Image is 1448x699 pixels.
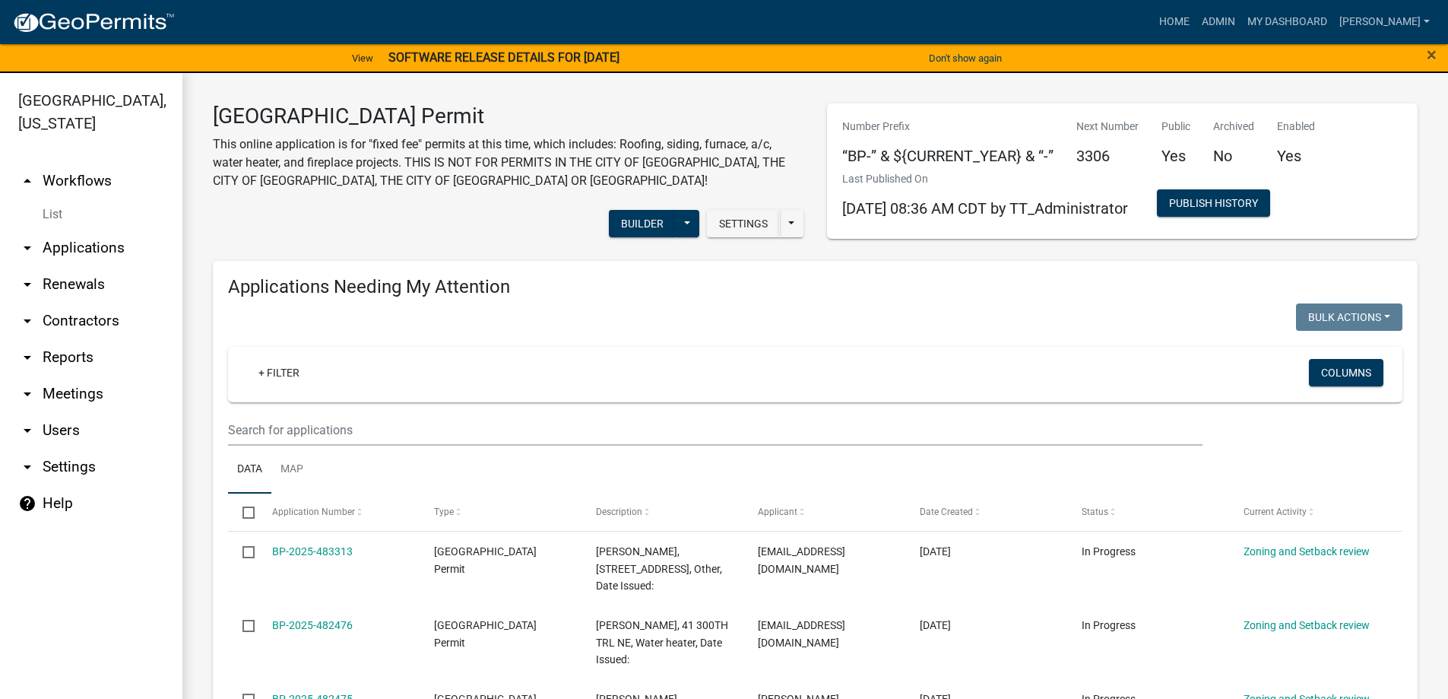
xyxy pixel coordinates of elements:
[434,619,537,649] span: Isanti County Building Permit
[1333,8,1436,37] a: [PERSON_NAME]
[1427,46,1437,64] button: Close
[18,172,36,190] i: arrow_drop_up
[18,458,36,476] i: arrow_drop_down
[609,210,676,237] button: Builder
[18,312,36,330] i: arrow_drop_down
[596,545,722,593] span: KENNETH MILLER, 28090 CRANE ST NW, Other, Date Issued:
[346,46,379,71] a: View
[1244,619,1370,631] a: Zoning and Setback review
[419,494,581,530] datatable-header-cell: Type
[228,415,1202,446] input: Search for applications
[905,494,1067,530] datatable-header-cell: Date Created
[707,210,780,237] button: Settings
[1082,619,1136,631] span: In Progress
[1067,494,1229,530] datatable-header-cell: Status
[1244,507,1307,517] span: Current Activity
[1157,189,1270,217] button: Publish History
[596,619,728,666] span: DAVID B ADOLPHSON, 41 300TH TRL NE, Water heater, Date Issued:
[1427,44,1437,65] span: ×
[1157,198,1270,210] wm-modal-confirm: Workflow Publish History
[272,507,355,517] span: Application Number
[920,619,951,631] span: 09/23/2025
[18,348,36,367] i: arrow_drop_down
[596,507,642,517] span: Description
[246,359,312,386] a: + Filter
[18,239,36,257] i: arrow_drop_down
[18,421,36,440] i: arrow_drop_down
[272,619,353,631] a: BP-2025-482476
[213,135,804,190] p: This online application is for "fixed fee" permits at this time, which includes: Roofing, siding,...
[434,507,454,517] span: Type
[1161,147,1190,165] h5: Yes
[1161,119,1190,135] p: Public
[228,276,1402,298] h4: Applications Needing My Attention
[1076,119,1139,135] p: Next Number
[1213,119,1254,135] p: Archived
[213,103,804,129] h3: [GEOGRAPHIC_DATA] Permit
[1277,147,1315,165] h5: Yes
[1196,8,1241,37] a: Admin
[842,147,1054,165] h5: “BP-” & ${CURRENT_YEAR} & “-”
[1076,147,1139,165] h5: 3306
[1213,147,1254,165] h5: No
[758,545,845,575] span: ic@calldeans.com
[1229,494,1391,530] datatable-header-cell: Current Activity
[434,545,537,575] span: Isanti County Building Permit
[743,494,905,530] datatable-header-cell: Applicant
[842,171,1128,187] p: Last Published On
[1244,545,1370,558] a: Zoning and Setback review
[1296,303,1402,331] button: Bulk Actions
[920,545,951,558] span: 09/24/2025
[1277,119,1315,135] p: Enabled
[228,494,257,530] datatable-header-cell: Select
[388,50,619,65] strong: SOFTWARE RELEASE DETAILS FOR [DATE]
[1082,545,1136,558] span: In Progress
[1153,8,1196,37] a: Home
[272,545,353,558] a: BP-2025-483313
[842,199,1128,218] span: [DATE] 08:36 AM CDT by TT_Administrator
[920,507,973,517] span: Date Created
[581,494,743,530] datatable-header-cell: Description
[18,494,36,513] i: help
[842,119,1054,135] p: Number Prefix
[1241,8,1333,37] a: My Dashboard
[18,275,36,294] i: arrow_drop_down
[257,494,419,530] datatable-header-cell: Application Number
[923,46,1008,71] button: Don't show again
[228,446,271,494] a: Data
[271,446,312,494] a: Map
[758,507,797,517] span: Applicant
[18,385,36,403] i: arrow_drop_down
[1082,507,1108,517] span: Status
[758,619,845,649] span: Office@LarsonPlumbing.com
[1309,359,1383,386] button: Columns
